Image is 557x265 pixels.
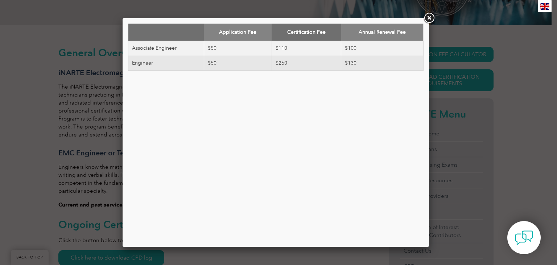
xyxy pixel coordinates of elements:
img: contact-chat.png [515,229,533,247]
td: Associate Engineer [128,41,204,56]
td: $110 [272,41,341,56]
td: Engineer [128,56,204,71]
td: $50 [204,41,272,56]
td: $50 [204,56,272,71]
th: Application Fee [204,24,272,41]
td: $130 [341,56,424,71]
th: Annual Renewal Fee [341,24,424,41]
th: Certification Fee [272,24,341,41]
a: Close [422,12,436,25]
td: $100 [341,41,424,56]
td: $260 [272,56,341,71]
img: en [540,3,549,10]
